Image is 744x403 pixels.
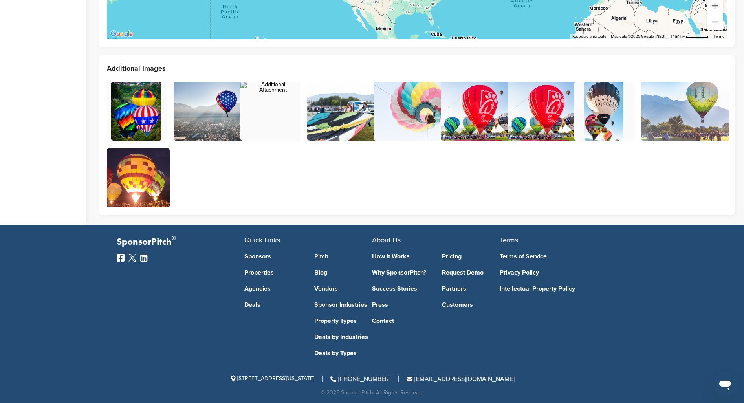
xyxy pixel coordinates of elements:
span: 1000 km [670,35,686,39]
img: Additional Attachment [240,82,299,93]
span: About Us [372,236,401,244]
img: Additional Attachment [374,82,462,141]
a: Blog [314,269,372,276]
a: Deals [244,302,302,308]
a: Request Demo [442,269,500,276]
img: Additional Attachment [641,82,729,141]
span: [STREET_ADDRESS][US_STATE] [229,375,314,382]
a: [PHONE_NUMBER] [330,375,390,383]
span: ® [172,233,176,243]
a: Properties [244,269,302,276]
a: Why SponsorPitch? [372,269,430,276]
div: © 2025 SponsorPitch, All Rights Reserved [117,390,627,396]
img: Additional Attachment [107,148,170,207]
img: Google [109,29,135,39]
img: Additional Attachment [508,82,596,141]
a: Partners [442,286,500,292]
p: SponsorPitch [117,236,244,248]
button: Keyboard shortcuts [572,34,606,39]
span: Terms [500,236,518,244]
img: Twitter [128,254,136,262]
a: Pricing [442,253,500,260]
a: Intellectual Property Policy [500,286,616,292]
a: How It Works [372,253,430,260]
a: Terms of Service [500,253,616,260]
span: Quick Links [244,236,280,244]
a: Success Stories [372,286,430,292]
h3: Additional Images [107,63,727,74]
a: Sponsor Industries [314,302,372,308]
img: Additional Attachment [307,82,396,141]
button: Zoom out [707,14,723,30]
a: Property Types [314,318,372,324]
a: Deals by Types [314,350,372,356]
a: Privacy Policy [500,269,616,276]
a: [EMAIL_ADDRESS][DOMAIN_NAME] [407,375,515,383]
img: Additional Attachment [174,82,279,141]
a: Terms (opens in new tab) [713,34,724,38]
a: Vendors [314,286,372,292]
a: Customers [442,302,500,308]
button: Map Scale: 1000 km per 54 pixels [668,34,711,39]
img: Additional Attachment [111,82,161,141]
a: Contact [372,318,430,324]
a: Sponsors [244,253,302,260]
a: Agencies [244,286,302,292]
img: Facebook [117,254,125,262]
span: Map data ©2025 Google, INEGI [611,34,665,38]
iframe: Button to launch messaging window [713,372,738,397]
a: Press [372,302,430,308]
a: Open this area in Google Maps (opens a new window) [109,29,135,39]
img: Additional Attachment [441,82,529,141]
img: Additional Attachment [584,82,623,141]
a: Deals by Industries [314,334,372,340]
a: Pitch [314,253,372,260]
